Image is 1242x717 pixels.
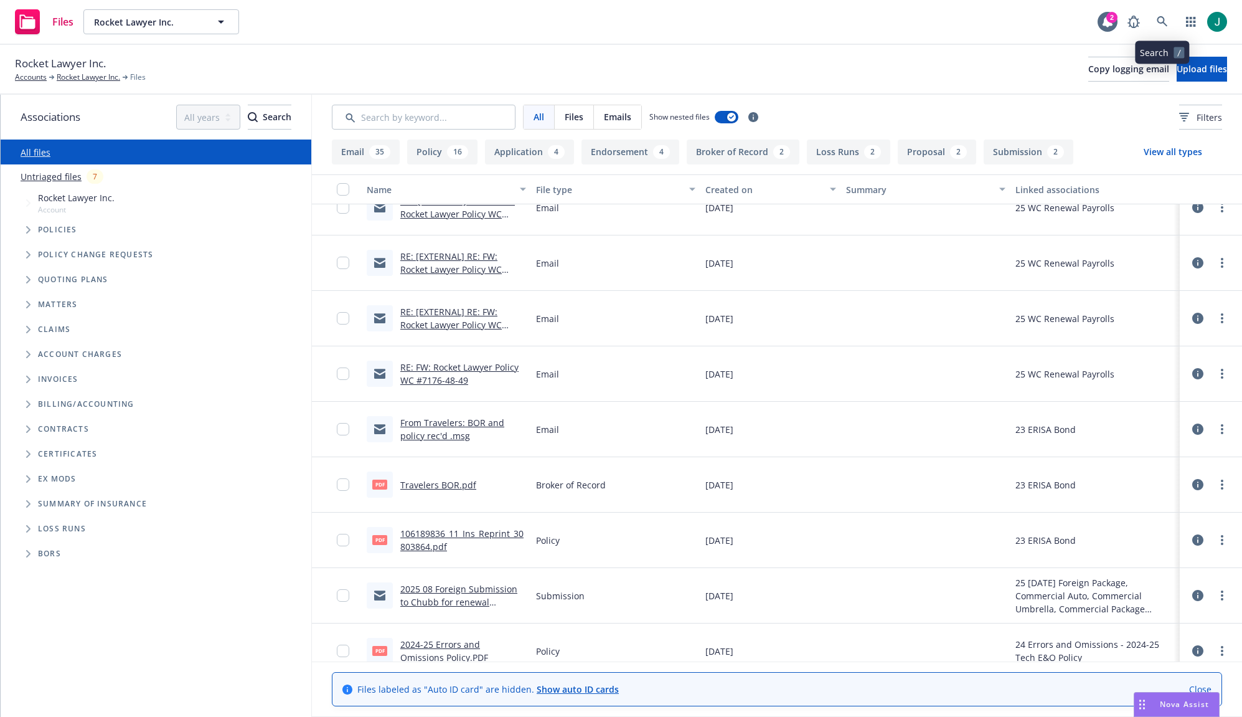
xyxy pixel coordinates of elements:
[1088,57,1169,82] button: Copy logging email
[1177,63,1227,75] span: Upload files
[536,478,606,491] span: Broker of Record
[1015,201,1114,214] div: 25 WC Renewal Payrolls
[87,169,103,184] div: 7
[1177,57,1227,82] button: Upload files
[1215,533,1230,548] a: more
[38,204,115,215] span: Account
[705,183,823,196] div: Created on
[21,109,80,125] span: Associations
[1015,423,1076,436] div: 23 ERISA Bond
[1215,588,1230,603] a: more
[1215,422,1230,437] a: more
[536,589,585,602] span: Submission
[1215,255,1230,270] a: more
[337,183,349,196] input: Select all
[400,583,517,621] a: 2025 08 Foreign Submission to Chubb for renewal quote.msg
[38,500,147,508] span: Summary of insurance
[1015,368,1114,381] div: 25 WC Renewal Payrolls
[705,257,733,270] span: [DATE]
[1197,111,1222,124] span: Filters
[1015,534,1076,547] div: 23 ERISA Bond
[248,105,291,130] button: SearchSearch
[536,368,559,381] span: Email
[38,276,108,283] span: Quoting plans
[38,425,89,433] span: Contracts
[531,174,700,204] button: File type
[864,145,881,159] div: 2
[687,140,799,164] button: Broker of Record
[1124,140,1222,164] button: View all types
[337,534,349,546] input: Toggle Row Selected
[94,16,202,29] span: Rocket Lawyer Inc.
[15,55,106,72] span: Rocket Lawyer Inc.
[1179,105,1222,130] button: Filters
[548,145,565,159] div: 4
[332,140,400,164] button: Email
[898,140,976,164] button: Proposal
[83,9,239,34] button: Rocket Lawyer Inc.
[705,478,733,491] span: [DATE]
[536,312,559,325] span: Email
[1,392,311,566] div: Folder Tree Example
[773,145,790,159] div: 2
[536,257,559,270] span: Email
[38,450,97,458] span: Certificates
[400,306,502,344] a: RE: [EXTERNAL] RE: FW: Rocket Lawyer Policy WC #7176-48-49
[248,112,258,122] svg: Search
[1189,683,1211,696] a: Close
[536,201,559,214] span: Email
[38,301,77,308] span: Matters
[700,174,842,204] button: Created on
[337,201,349,214] input: Toggle Row Selected
[38,326,70,333] span: Claims
[372,535,387,544] span: pdf
[369,145,390,159] div: 35
[1178,9,1203,34] a: Switch app
[1215,311,1230,326] a: more
[337,368,349,380] input: Toggle Row Selected
[581,140,679,164] button: Endorsement
[705,534,733,547] span: [DATE]
[400,639,488,663] a: 2024-25 Errors and Omissions Policy.PDF
[357,683,619,696] span: Files labeled as "Auto ID card" are hidden.
[705,423,733,436] span: [DATE]
[38,475,76,483] span: Ex Mods
[400,250,502,288] a: RE: [EXTERNAL] RE: FW: Rocket Lawyer Policy WC #7176-48-49
[705,589,733,602] span: [DATE]
[1215,200,1230,215] a: more
[1010,174,1180,204] button: Linked associations
[604,110,631,123] span: Emails
[38,191,115,204] span: Rocket Lawyer Inc.
[1215,477,1230,492] a: more
[1134,693,1150,716] div: Drag to move
[400,528,524,553] a: 106189836_11_Ins_Reprint_30803864.pdf
[1015,183,1175,196] div: Linked associations
[10,4,78,39] a: Files
[536,423,559,436] span: Email
[38,376,78,383] span: Invoices
[400,195,515,233] a: FW: [EXTERNAL] RE: RE: FW: Rocket Lawyer Policy WC #7176-48-49
[565,110,583,123] span: Files
[332,105,515,130] input: Search by keyword...
[1015,478,1076,491] div: 23 ERISA Bond
[807,140,890,164] button: Loss Runs
[1215,366,1230,381] a: more
[372,480,387,489] span: pdf
[1047,145,1064,159] div: 2
[1106,12,1117,23] div: 2
[38,401,134,408] span: Billing/Accounting
[337,478,349,491] input: Toggle Row Selected
[1134,692,1220,717] button: Nova Assist
[38,226,77,234] span: Policies
[38,525,86,533] span: Loss Runs
[1015,638,1175,664] div: 24 Errors and Omissions - 2024-25 Tech E&O Policy
[21,170,82,183] a: Untriaged files
[21,146,50,158] a: All files
[1015,312,1114,325] div: 25 WC Renewal Payrolls
[705,645,733,658] span: [DATE]
[248,105,291,129] div: Search
[1160,699,1209,710] span: Nova Assist
[1,189,311,392] div: Tree Example
[337,589,349,602] input: Toggle Row Selected
[649,112,710,122] span: Show nested files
